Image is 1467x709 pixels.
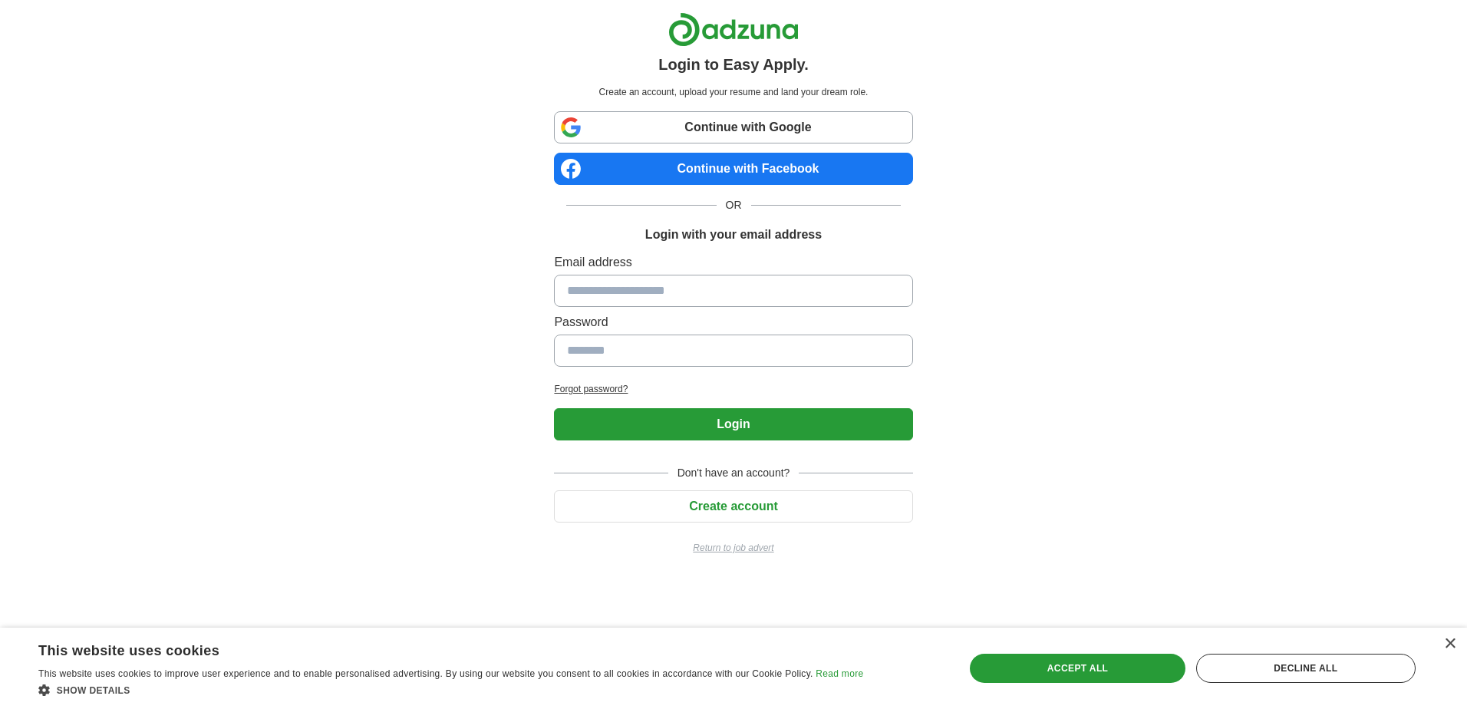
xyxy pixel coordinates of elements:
a: Continue with Google [554,111,912,143]
label: Password [554,313,912,331]
a: Forgot password? [554,382,912,396]
button: Create account [554,490,912,523]
div: Decline all [1196,654,1416,683]
a: Continue with Facebook [554,153,912,185]
img: Adzuna logo [668,12,799,47]
span: This website uses cookies to improve user experience and to enable personalised advertising. By u... [38,668,813,679]
div: Show details [38,682,863,697]
a: Return to job advert [554,541,912,555]
label: Email address [554,253,912,272]
span: Don't have an account? [668,465,799,481]
div: Accept all [970,654,1185,683]
h1: Login to Easy Apply. [658,53,809,76]
p: Create an account, upload your resume and land your dream role. [557,85,909,99]
h1: Login with your email address [645,226,822,244]
a: Create account [554,500,912,513]
span: Show details [57,685,130,696]
span: OR [717,197,751,213]
a: Read more, opens a new window [816,668,863,679]
div: This website uses cookies [38,637,825,660]
div: Close [1444,638,1455,650]
button: Login [554,408,912,440]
